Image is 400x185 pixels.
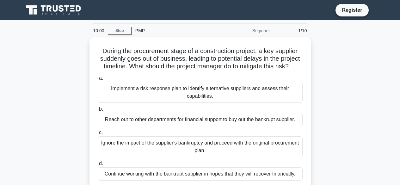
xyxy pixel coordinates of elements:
[218,24,274,37] div: Beginner
[97,47,303,71] h5: During the procurement stage of a construction project, a key supplier suddenly goes out of busin...
[274,24,311,37] div: 1/10
[99,106,103,112] span: b.
[98,82,303,103] div: Implement a risk response plan to identify alternative suppliers and assess their capabilities.
[132,24,218,37] div: PMP
[99,161,103,166] span: d.
[98,113,303,126] div: Reach out to other departments for financial support to buy out the bankrupt supplier.
[108,27,132,35] a: Stop
[338,6,366,14] a: Register
[89,24,108,37] div: 10:00
[99,130,103,135] span: c.
[99,75,103,81] span: a.
[98,136,303,157] div: Ignore the impact of the supplier's bankruptcy and proceed with the original procurement plan.
[98,167,303,181] div: Continue working with the bankrupt supplier in hopes that they will recover financially.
